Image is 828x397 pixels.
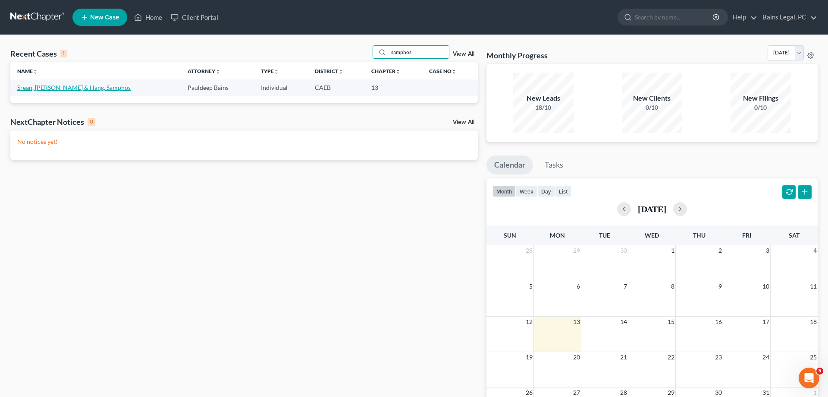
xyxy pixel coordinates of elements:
[731,103,791,112] div: 0/10
[572,245,581,256] span: 29
[10,48,67,59] div: Recent Cases
[181,79,254,95] td: Pauldeep Bains
[599,232,610,239] span: Tue
[718,281,723,292] span: 9
[525,317,533,327] span: 12
[537,185,555,197] button: day
[315,68,343,74] a: Districtunfold_more
[254,79,308,95] td: Individual
[789,232,800,239] span: Sat
[619,245,628,256] span: 30
[452,69,457,74] i: unfold_more
[525,352,533,362] span: 19
[622,103,682,112] div: 0/10
[670,245,675,256] span: 1
[17,68,38,74] a: Nameunfold_more
[762,352,770,362] span: 24
[693,232,706,239] span: Thu
[453,51,474,57] a: View All
[742,232,751,239] span: Fri
[667,352,675,362] span: 22
[17,84,131,91] a: Srean, [PERSON_NAME] & Hang, Samphos
[10,117,95,127] div: NextChapter Notices
[638,204,666,213] h2: [DATE]
[572,317,581,327] span: 13
[619,352,628,362] span: 21
[60,50,67,57] div: 1
[513,103,574,112] div: 18/10
[364,79,422,95] td: 13
[718,245,723,256] span: 2
[809,281,818,292] span: 11
[812,245,818,256] span: 4
[308,79,364,95] td: CAEB
[338,69,343,74] i: unfold_more
[90,14,119,21] span: New Case
[670,281,675,292] span: 8
[762,281,770,292] span: 10
[486,50,548,60] h3: Monthly Progress
[188,68,220,74] a: Attorneyunfold_more
[261,68,279,74] a: Typeunfold_more
[513,93,574,103] div: New Leads
[645,232,659,239] span: Wed
[537,156,571,175] a: Tasks
[816,368,823,375] span: 5
[516,185,537,197] button: week
[33,69,38,74] i: unfold_more
[619,317,628,327] span: 14
[762,317,770,327] span: 17
[395,69,401,74] i: unfold_more
[453,119,474,125] a: View All
[622,93,682,103] div: New Clients
[215,69,220,74] i: unfold_more
[572,352,581,362] span: 20
[528,281,533,292] span: 5
[429,68,457,74] a: Case Nounfold_more
[667,317,675,327] span: 15
[166,10,223,25] a: Client Portal
[809,352,818,362] span: 25
[809,317,818,327] span: 18
[525,245,533,256] span: 28
[17,137,471,146] p: No notices yet!
[635,9,714,25] input: Search by name...
[623,281,628,292] span: 7
[504,232,516,239] span: Sun
[492,185,516,197] button: month
[486,156,533,175] a: Calendar
[765,245,770,256] span: 3
[714,352,723,362] span: 23
[389,46,449,58] input: Search by name...
[555,185,571,197] button: list
[88,118,95,126] div: 0
[274,69,279,74] i: unfold_more
[799,368,819,388] iframe: Intercom live chat
[550,232,565,239] span: Mon
[576,281,581,292] span: 6
[728,10,757,25] a: Help
[130,10,166,25] a: Home
[758,10,817,25] a: Bains Legal, PC
[731,93,791,103] div: New Filings
[714,317,723,327] span: 16
[371,68,401,74] a: Chapterunfold_more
